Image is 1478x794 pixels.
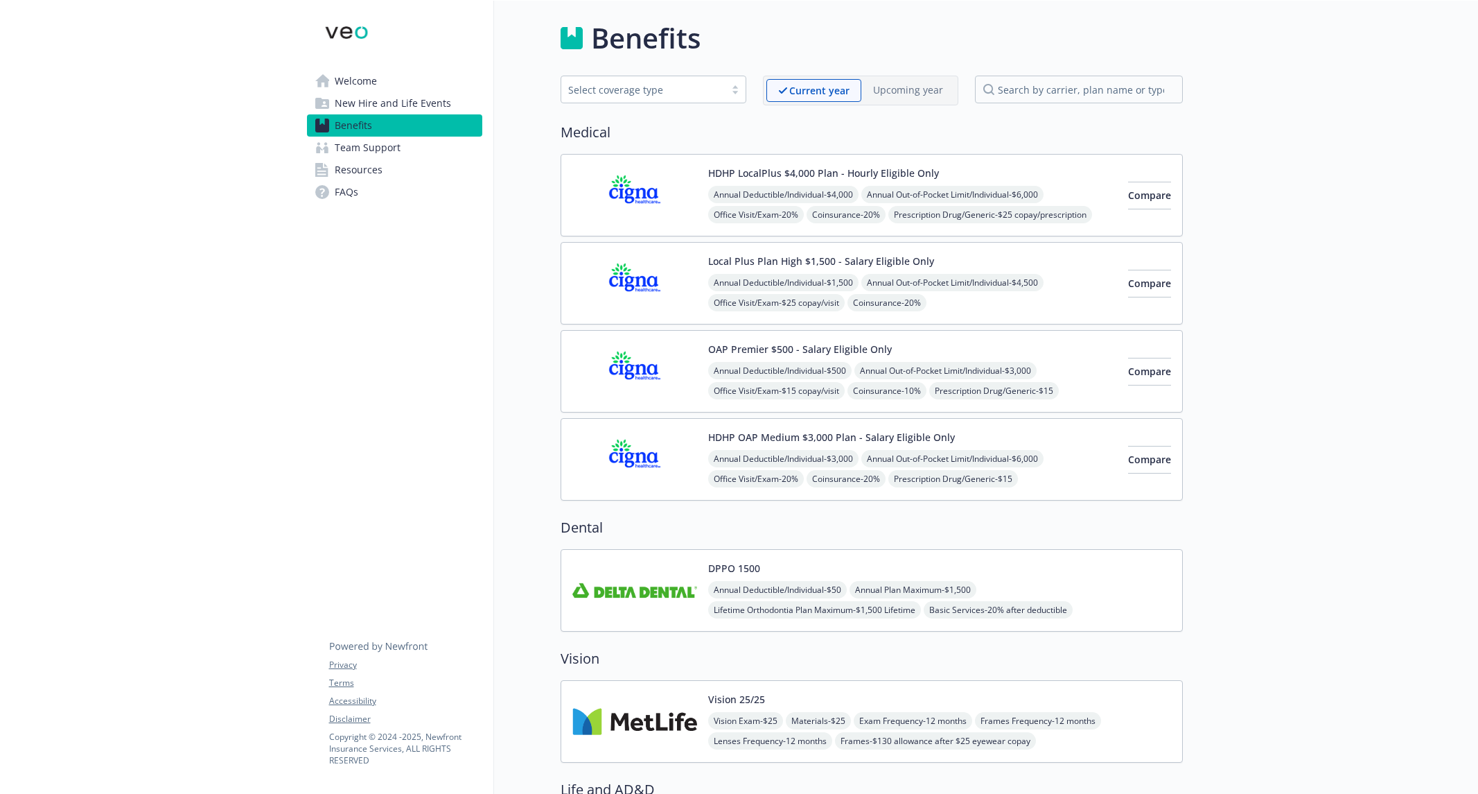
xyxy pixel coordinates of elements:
span: Welcome [335,70,377,92]
span: Office Visit/Exam - 20% [708,206,804,223]
span: Exam Frequency - 12 months [854,712,972,730]
button: DPPO 1500 [708,561,760,576]
img: CIGNA carrier logo [572,254,697,313]
a: Benefits [307,114,482,137]
button: Compare [1128,270,1171,297]
span: Basic Services - 20% after deductible [924,601,1073,619]
span: Annual Deductible/Individual - $500 [708,362,852,379]
span: Lifetime Orthodontia Plan Maximum - $1,500 Lifetime [708,601,921,619]
span: Vision Exam - $25 [708,712,783,730]
span: Frames Frequency - 12 months [975,712,1101,730]
span: Office Visit/Exam - 20% [708,470,804,487]
span: Office Visit/Exam - $25 copay/visit [708,294,845,311]
span: Annual Out-of-Pocket Limit/Individual - $3,000 [854,362,1037,379]
button: Compare [1128,182,1171,209]
span: Materials - $25 [786,712,851,730]
a: Team Support [307,137,482,159]
span: Benefits [335,114,372,137]
span: Annual Out-of-Pocket Limit/Individual - $6,000 [861,450,1044,467]
span: Annual Out-of-Pocket Limit/Individual - $4,500 [861,274,1044,291]
button: OAP Premier $500 - Salary Eligible Only [708,342,892,356]
img: Metlife Inc carrier logo [572,692,697,751]
span: Lenses Frequency - 12 months [708,732,832,750]
span: Annual Plan Maximum - $1,500 [850,581,976,598]
button: Vision 25/25 [708,692,765,707]
span: Prescription Drug/Generic - $15 [888,470,1018,487]
a: Terms [329,677,482,689]
a: Welcome [307,70,482,92]
a: FAQs [307,181,482,203]
h2: Medical [561,122,1183,143]
span: Annual Deductible/Individual - $3,000 [708,450,859,467]
span: Resources [335,159,382,181]
button: HDHP OAP Medium $3,000 Plan - Salary Eligible Only [708,430,955,445]
img: CIGNA carrier logo [572,430,697,489]
span: Compare [1128,189,1171,202]
h2: Dental [561,517,1183,538]
span: Compare [1128,277,1171,290]
span: Coinsurance - 20% [847,294,926,311]
span: New Hire and Life Events [335,92,451,114]
span: Annual Deductible/Individual - $4,000 [708,186,859,203]
a: Disclaimer [329,713,482,725]
a: New Hire and Life Events [307,92,482,114]
span: Prescription Drug/Generic - $15 [929,382,1059,399]
span: Annual Deductible/Individual - $1,500 [708,274,859,291]
span: FAQs [335,181,358,203]
p: Copyright © 2024 - 2025 , Newfront Insurance Services, ALL RIGHTS RESERVED [329,731,482,766]
span: Annual Deductible/Individual - $50 [708,581,847,598]
span: Compare [1128,365,1171,378]
span: Frames - $130 allowance after $25 eyewear copay [835,732,1036,750]
h2: Vision [561,648,1183,669]
a: Accessibility [329,695,482,707]
button: HDHP LocalPlus $4,000 Plan - Hourly Eligible Only [708,166,939,180]
span: Annual Out-of-Pocket Limit/Individual - $6,000 [861,186,1044,203]
div: Select coverage type [568,83,718,97]
span: Office Visit/Exam - $15 copay/visit [708,382,845,399]
span: Coinsurance - 20% [807,206,886,223]
span: Coinsurance - 20% [807,470,886,487]
button: Local Plus Plan High $1,500 - Salary Eligible Only [708,254,934,268]
h1: Benefits [591,17,701,59]
img: CIGNA carrier logo [572,166,697,225]
span: Compare [1128,453,1171,466]
img: CIGNA carrier logo [572,342,697,401]
span: Coinsurance - 10% [847,382,926,399]
span: Team Support [335,137,401,159]
img: Delta Dental Insurance Company carrier logo [572,561,697,620]
span: Upcoming year [861,79,955,102]
button: Compare [1128,358,1171,386]
button: Compare [1128,446,1171,474]
input: search by carrier, plan name or type [975,76,1183,103]
span: Prescription Drug/Generic - $25 copay/prescription [888,206,1092,223]
a: Privacy [329,659,482,671]
p: Current year [789,83,850,98]
a: Resources [307,159,482,181]
p: Upcoming year [873,83,943,97]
